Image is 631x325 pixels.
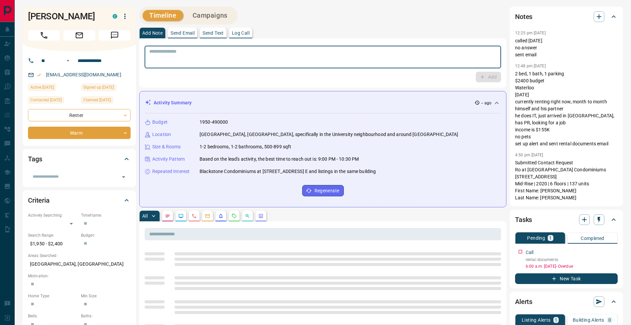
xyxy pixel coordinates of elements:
[28,259,131,270] p: [GEOGRAPHIC_DATA], [GEOGRAPHIC_DATA]
[522,318,551,322] p: Listing Alerts
[81,96,131,106] div: Sun Jul 27 2025
[28,96,78,106] div: Mon Aug 11 2025
[218,213,224,219] svg: Listing Alerts
[515,214,532,225] h2: Tasks
[28,84,78,93] div: Sun Aug 03 2025
[549,236,552,240] p: 1
[81,293,131,299] p: Min Size:
[154,99,192,106] p: Activity Summary
[581,236,604,241] p: Completed
[63,30,95,41] span: Email
[515,296,532,307] h2: Alerts
[608,318,611,322] p: 0
[81,84,131,93] div: Sun Jul 27 2025
[526,257,618,263] p: rental documents
[232,213,237,219] svg: Requests
[145,97,501,109] div: Activity Summary-- ago
[28,273,131,279] p: Motivation:
[515,273,618,284] button: New Task
[28,192,131,208] div: Criteria
[526,249,534,256] p: Call
[515,31,546,35] p: 12:25 pm [DATE]
[178,213,184,219] svg: Lead Browsing Activity
[481,100,491,106] p: -- ago
[99,30,131,41] span: Message
[28,127,131,139] div: Warm
[200,143,291,150] p: 1-2 bedrooms, 1-2 bathrooms, 500-899 sqft
[152,131,171,138] p: Location
[28,212,78,218] p: Actively Searching:
[515,11,532,22] h2: Notes
[165,213,170,219] svg: Notes
[245,213,250,219] svg: Opportunities
[143,10,183,21] button: Timeline
[28,238,78,249] p: $1,950 - $2,400
[152,119,168,126] p: Budget
[81,313,131,319] p: Baths:
[515,159,618,215] p: Submitted Contact Request Ro at [GEOGRAPHIC_DATA] Condominiums [STREET_ADDRESS] Mid-Rise | 2020 |...
[152,168,190,175] p: Repeated Interest
[515,212,618,228] div: Tasks
[113,14,117,19] div: condos.ca
[83,84,114,91] span: Signed up [DATE]
[28,195,50,206] h2: Criteria
[142,214,148,218] p: All
[30,84,54,91] span: Active [DATE]
[527,236,545,240] p: Pending
[28,154,42,164] h2: Tags
[28,11,103,22] h1: [PERSON_NAME]
[28,30,60,41] span: Call
[37,73,41,77] svg: Email Verified
[526,263,618,269] p: 6:00 a.m. [DATE] - Overdue
[46,72,121,77] a: [EMAIL_ADDRESS][DOMAIN_NAME]
[81,232,131,238] p: Budget:
[152,156,185,163] p: Activity Pattern
[302,185,344,196] button: Regenerate
[200,168,376,175] p: Blackstone Condominiums at [STREET_ADDRESS] E and listings in the same building
[28,151,131,167] div: Tags
[515,153,543,157] p: 4:50 pm [DATE]
[232,31,250,35] p: Log Call
[28,232,78,238] p: Search Range:
[200,119,228,126] p: 1950-490000
[28,293,78,299] p: Home Type:
[200,131,458,138] p: [GEOGRAPHIC_DATA], [GEOGRAPHIC_DATA], specifically in the University neighbourhood and around [GE...
[186,10,234,21] button: Campaigns
[515,37,618,58] p: called [DATE] no answer sent email
[28,253,131,259] p: Areas Searched:
[200,156,359,163] p: Based on the lead's activity, the best time to reach out is: 9:00 PM - 10:30 PM
[28,313,78,319] p: Beds:
[152,143,181,150] p: Size & Rooms
[203,31,224,35] p: Send Text
[515,64,546,68] p: 12:48 pm [DATE]
[30,97,62,103] span: Contacted [DATE]
[28,109,131,121] div: Renter
[171,31,195,35] p: Send Email
[192,213,197,219] svg: Calls
[515,9,618,25] div: Notes
[555,318,557,322] p: 1
[81,212,131,218] p: Timeframe:
[119,172,128,182] button: Open
[573,318,604,322] p: Building Alerts
[515,70,618,147] p: 2 bed, 1 bath, 1 parking $2400 budget Waterloo [DATE] currently renting right now, month to month...
[205,213,210,219] svg: Emails
[83,97,111,103] span: Claimed [DATE]
[142,31,163,35] p: Add Note
[258,213,264,219] svg: Agent Actions
[515,294,618,310] div: Alerts
[64,57,72,65] button: Open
